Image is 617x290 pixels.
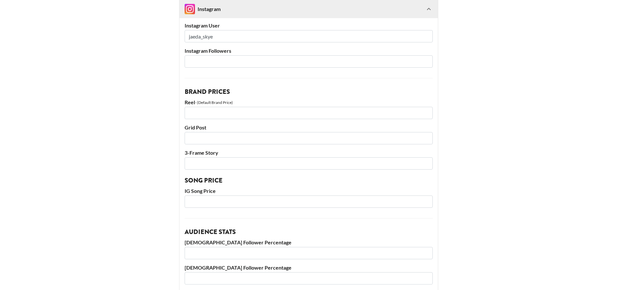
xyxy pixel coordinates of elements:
label: [DEMOGRAPHIC_DATA] Follower Percentage [185,239,433,246]
label: Grid Post [185,124,433,131]
h3: Audience Stats [185,229,433,235]
label: Instagram Followers [185,48,433,54]
div: Instagram [185,4,221,14]
label: IG Song Price [185,188,433,194]
h3: Song Price [185,177,433,184]
h3: Brand Prices [185,89,433,95]
img: Instagram [185,4,195,14]
div: - (Default Brand Price) [195,100,233,105]
label: Instagram User [185,22,433,29]
h3: Account Information [185,12,433,18]
label: 3-Frame Story [185,150,433,156]
label: [DEMOGRAPHIC_DATA] Follower Percentage [185,264,433,271]
label: Reel [185,99,195,106]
